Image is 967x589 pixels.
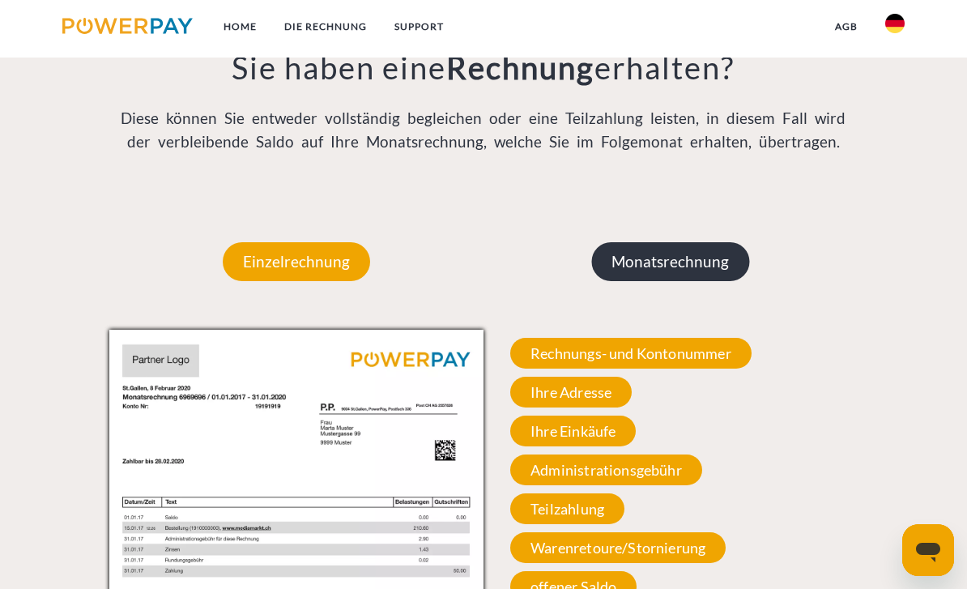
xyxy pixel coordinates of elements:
[885,14,905,33] img: de
[381,12,458,41] a: SUPPORT
[510,338,752,369] span: Rechnungs- und Kontonummer
[510,493,624,524] span: Teilzahlung
[210,12,271,41] a: Home
[902,524,954,576] iframe: Schaltfläche zum Öffnen des Messaging-Fensters
[510,532,726,563] span: Warenretoure/Stornierung
[62,18,193,34] img: logo-powerpay.svg
[109,49,857,87] h3: Sie haben eine erhalten?
[223,242,370,281] p: Einzelrechnung
[271,12,381,41] a: DIE RECHNUNG
[109,107,857,153] p: Diese können Sie entweder vollständig begleichen oder eine Teilzahlung leisten, in diesem Fall wi...
[821,12,871,41] a: agb
[510,416,636,446] span: Ihre Einkäufe
[510,377,632,408] span: Ihre Adresse
[510,455,702,485] span: Administrationsgebühr
[446,49,594,86] b: Rechnung
[591,242,749,281] p: Monatsrechnung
